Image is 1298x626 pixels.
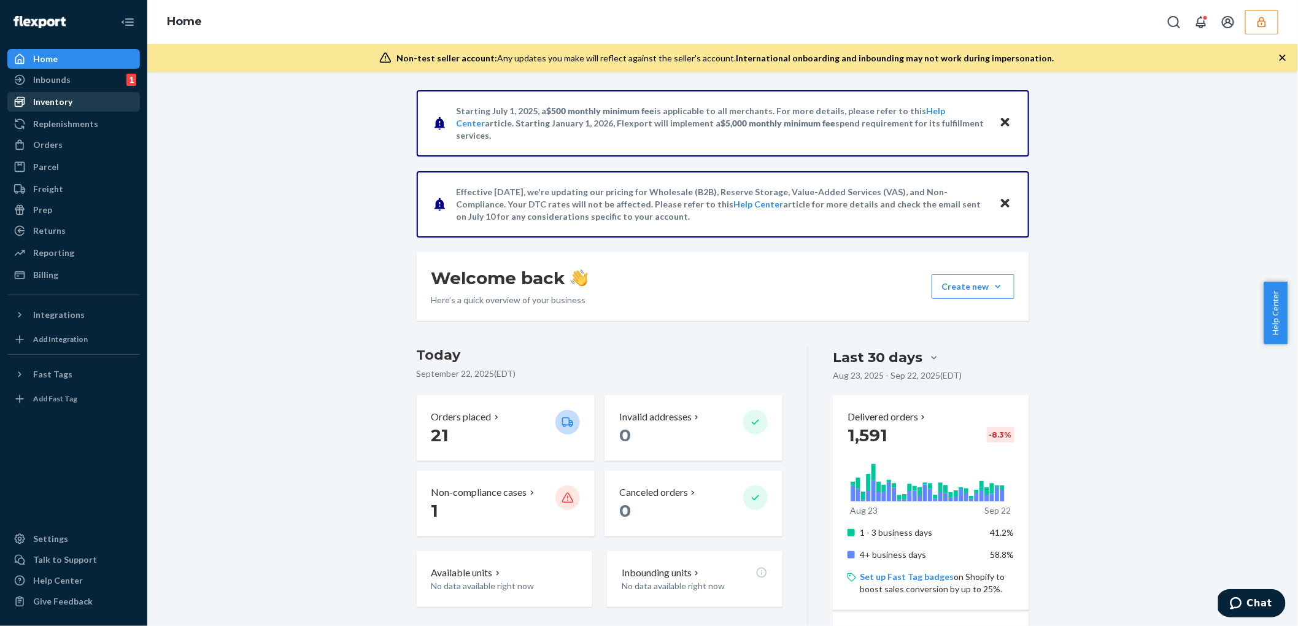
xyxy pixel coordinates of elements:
span: 41.2% [991,527,1014,538]
button: Delivered orders [848,410,928,424]
button: Canceled orders 0 [605,471,782,536]
p: Aug 23 [850,504,878,517]
h3: Today [417,346,783,365]
div: Parcel [33,161,59,173]
a: Freight [7,179,140,199]
button: Help Center [1264,282,1288,344]
a: Home [167,15,202,28]
div: Add Integration [33,334,88,344]
p: Non-compliance cases [431,485,527,500]
div: Inbounds [33,74,71,86]
div: Freight [33,183,63,195]
a: Reporting [7,243,140,263]
div: Integrations [33,309,85,321]
a: Inventory [7,92,140,112]
p: 1 - 3 business days [860,527,981,539]
p: No data available right now [622,580,768,592]
div: Any updates you make will reflect against the seller's account. [396,52,1054,64]
div: Add Fast Tag [33,393,77,404]
span: International onboarding and inbounding may not work during impersonation. [736,53,1054,63]
h1: Welcome back [431,267,588,289]
a: Orders [7,135,140,155]
div: Inventory [33,96,72,108]
div: 1 [126,74,136,86]
div: Last 30 days [833,348,922,367]
span: $5,000 monthly minimum fee [721,118,836,128]
a: Help Center [734,199,784,209]
div: Reporting [33,247,74,259]
a: Add Integration [7,330,140,349]
p: Orders placed [431,410,492,424]
span: 58.8% [991,549,1014,560]
a: Help Center [7,571,140,590]
button: Close Navigation [115,10,140,34]
button: Create new [932,274,1014,299]
p: 4+ business days [860,549,981,561]
a: Replenishments [7,114,140,134]
img: Flexport logo [14,16,66,28]
p: on Shopify to boost sales conversion by up to 25%. [860,571,1014,595]
button: Integrations [7,305,140,325]
a: Prep [7,200,140,220]
button: Inbounding unitsNo data available right now [607,551,782,607]
span: 1 [431,500,439,521]
p: Here’s a quick overview of your business [431,294,588,306]
button: Open notifications [1189,10,1213,34]
button: Fast Tags [7,365,140,384]
a: Set up Fast Tag badges [860,571,954,582]
a: Inbounds1 [7,70,140,90]
div: Settings [33,533,68,545]
div: Prep [33,204,52,216]
button: Open account menu [1216,10,1240,34]
p: Canceled orders [619,485,688,500]
p: No data available right now [431,580,578,592]
div: Fast Tags [33,368,72,381]
button: Orders placed 21 [417,395,595,461]
div: Give Feedback [33,595,93,608]
div: Returns [33,225,66,237]
div: -8.3 % [987,427,1014,442]
div: Home [33,53,58,65]
ol: breadcrumbs [157,4,212,40]
a: Parcel [7,157,140,177]
span: $500 monthly minimum fee [547,106,655,116]
button: Talk to Support [7,550,140,570]
p: Effective [DATE], we're updating our pricing for Wholesale (B2B), Reserve Storage, Value-Added Se... [457,186,987,223]
p: Aug 23, 2025 - Sep 22, 2025 ( EDT ) [833,369,962,382]
span: 21 [431,425,449,446]
div: Replenishments [33,118,98,130]
a: Settings [7,529,140,549]
a: Home [7,49,140,69]
span: 0 [619,425,631,446]
p: Sep 22 [984,504,1011,517]
div: Help Center [33,574,83,587]
p: Inbounding units [622,566,692,580]
a: Billing [7,265,140,285]
button: Available unitsNo data available right now [417,551,592,607]
p: Starting July 1, 2025, a is applicable to all merchants. For more details, please refer to this a... [457,105,987,142]
a: Add Fast Tag [7,389,140,409]
p: Invalid addresses [619,410,692,424]
p: Available units [431,566,493,580]
button: Give Feedback [7,592,140,611]
div: Talk to Support [33,554,97,566]
button: Invalid addresses 0 [605,395,782,461]
img: hand-wave emoji [571,269,588,287]
p: September 22, 2025 ( EDT ) [417,368,783,380]
div: Orders [33,139,63,151]
button: Close [997,195,1013,213]
span: 1,591 [848,425,887,446]
span: 0 [619,500,631,521]
div: Billing [33,269,58,281]
iframe: Opens a widget where you can chat to one of our agents [1218,589,1286,620]
a: Returns [7,221,140,241]
button: Non-compliance cases 1 [417,471,595,536]
button: Open Search Box [1162,10,1186,34]
span: Non-test seller account: [396,53,497,63]
button: Close [997,114,1013,132]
